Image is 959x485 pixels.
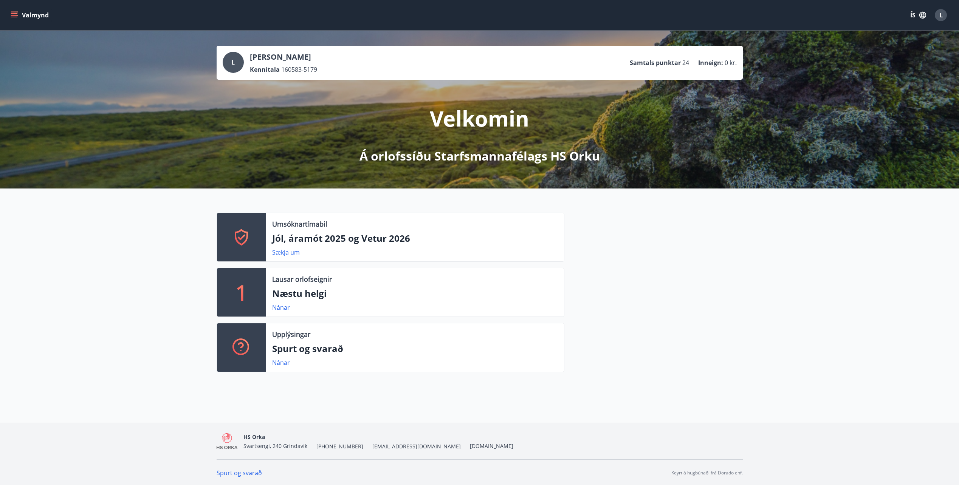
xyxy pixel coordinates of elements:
[217,469,262,477] a: Spurt og svarað
[281,65,317,74] span: 160583-5179
[272,274,332,284] p: Lausar orlofseignir
[470,442,513,449] a: [DOMAIN_NAME]
[932,6,950,24] button: L
[671,470,743,476] p: Keyrt á hugbúnaði frá Dorado ehf.
[698,59,723,67] p: Inneign :
[939,11,943,19] span: L
[272,358,290,367] a: Nánar
[272,287,558,300] p: Næstu helgi
[272,248,300,256] a: Sækja um
[682,59,689,67] span: 24
[272,342,558,355] p: Spurt og svarað
[235,278,248,307] p: 1
[250,65,280,74] p: Kennitala
[243,433,265,440] span: HS Orka
[272,329,310,339] p: Upplýsingar
[725,59,737,67] span: 0 kr.
[272,303,290,312] a: Nánar
[430,104,529,133] p: Velkomin
[906,8,930,22] button: ÍS
[630,59,681,67] p: Samtals punktar
[243,442,307,449] span: Svartsengi, 240 Grindavík
[9,8,52,22] button: menu
[272,219,327,229] p: Umsóknartímabil
[250,52,317,62] p: [PERSON_NAME]
[272,232,558,245] p: Jól, áramót 2025 og Vetur 2026
[217,433,238,449] img: 4KEE8UqMSwrAKrdyHDgoo3yWdiux5j3SefYx3pqm.png
[372,443,461,450] span: [EMAIL_ADDRESS][DOMAIN_NAME]
[359,148,600,164] p: Á orlofssíðu Starfsmannafélags HS Orku
[316,443,363,450] span: [PHONE_NUMBER]
[231,58,235,66] span: L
